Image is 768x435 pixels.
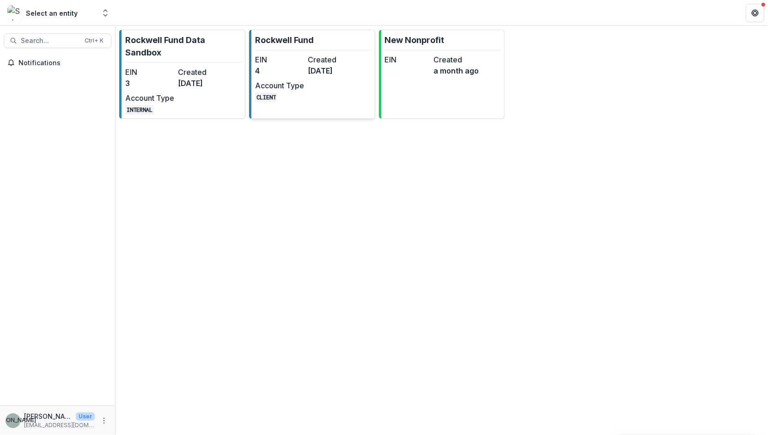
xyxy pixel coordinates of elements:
dd: a month ago [434,65,479,76]
a: Rockwell Fund Data SandboxEIN3Created[DATE]Account TypeINTERNAL [119,30,245,119]
dt: Account Type [255,80,304,91]
dt: EIN [255,54,304,65]
button: Get Help [746,4,764,22]
dt: Created [178,67,227,78]
dt: Created [308,54,357,65]
button: Notifications [4,55,111,70]
span: Notifications [18,59,108,67]
dt: Account Type [125,92,174,104]
img: Select an entity [7,6,22,20]
dt: Created [434,54,479,65]
dd: [DATE] [308,65,357,76]
dd: 3 [125,78,174,89]
a: Rockwell FundEIN4Created[DATE]Account TypeCLIENT [249,30,375,119]
button: Open entity switcher [99,4,112,22]
div: Select an entity [26,8,78,18]
button: More [98,415,110,426]
p: User [76,412,95,421]
p: [EMAIL_ADDRESS][DOMAIN_NAME] [24,421,95,429]
code: CLIENT [255,92,277,102]
p: Rockwell Fund Data Sandbox [125,34,241,59]
button: Search... [4,33,111,48]
div: Ctrl + K [83,36,105,46]
p: New Nonprofit [385,34,445,46]
dd: [DATE] [178,78,227,89]
p: [PERSON_NAME] [24,411,72,421]
span: Search... [21,37,79,45]
code: INTERNAL [125,105,154,115]
dd: 4 [255,65,304,76]
dt: EIN [125,67,174,78]
a: New NonprofitEINCreateda month ago [379,30,505,119]
p: Rockwell Fund [255,34,314,46]
dt: EIN [385,54,430,65]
